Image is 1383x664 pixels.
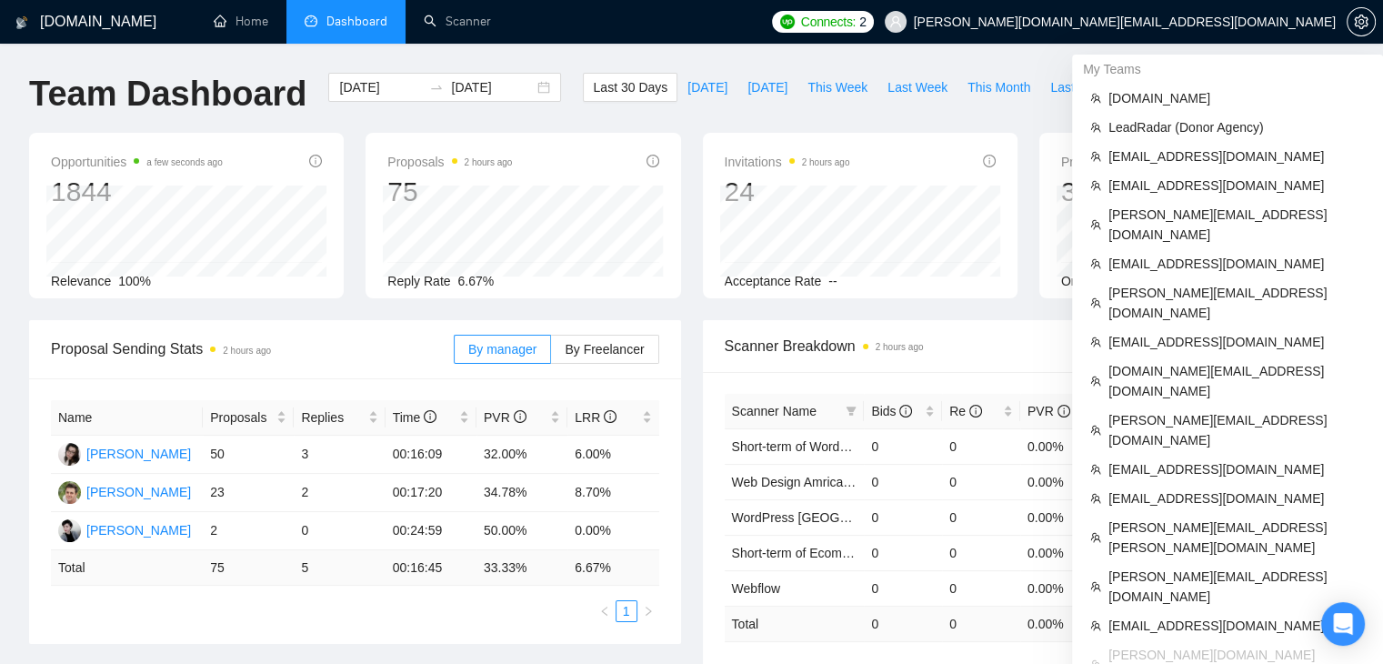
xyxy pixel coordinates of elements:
th: Replies [294,400,385,436]
span: Only exclusive agency members [1061,274,1245,288]
button: [DATE] [677,73,737,102]
button: setting [1347,7,1376,36]
div: 1844 [51,175,223,209]
li: Previous Page [594,600,616,622]
span: By Freelancer [565,342,644,357]
div: 24 [725,175,850,209]
span: info-circle [969,405,982,418]
td: 0 [864,535,942,570]
span: setting [1348,15,1375,29]
span: team [1090,581,1101,592]
a: MF[PERSON_NAME] [58,484,191,498]
button: Last Month [1040,73,1123,102]
span: Bids [871,404,912,418]
span: Time [393,410,436,425]
td: 00:16:09 [386,436,476,474]
span: team [1090,532,1101,543]
span: Reply Rate [387,274,450,288]
div: [PERSON_NAME] [86,520,191,540]
span: Webflow [732,581,780,596]
span: info-circle [424,410,436,423]
span: team [1090,376,1101,387]
td: 50 [203,436,294,474]
span: [PERSON_NAME][EMAIL_ADDRESS][DOMAIN_NAME] [1108,410,1365,450]
td: 0.00% [1020,535,1098,570]
td: 0 [942,464,1020,499]
td: 8.70% [567,474,658,512]
img: logo [15,8,28,37]
span: LeadRadar (Donor Agency) [1108,117,1365,137]
span: PVR [1027,404,1070,418]
span: Proposals [210,407,273,428]
span: left [599,606,610,617]
td: 0 [942,499,1020,535]
li: 1 [616,600,637,622]
td: 0 [864,428,942,464]
span: This Week [807,77,867,97]
span: Last Month [1050,77,1113,97]
td: 0 [942,535,1020,570]
td: 0 [942,570,1020,606]
span: info-circle [309,155,322,167]
span: team [1090,151,1101,162]
div: Open Intercom Messenger [1321,602,1365,646]
span: info-circle [899,405,912,418]
span: swap-right [429,80,444,95]
span: info-circle [983,155,996,167]
td: 0.00% [1020,570,1098,606]
td: 2 [203,512,294,550]
td: 5 [294,550,385,586]
span: WordPress [GEOGRAPHIC_DATA] [732,510,931,525]
td: Total [725,606,865,641]
span: Last Week [887,77,947,97]
button: Last 30 Days [583,73,677,102]
td: 0 [864,606,942,641]
span: Replies [301,407,364,428]
span: info-circle [646,155,659,167]
span: info-circle [514,410,526,423]
div: [PERSON_NAME] [86,444,191,464]
input: End date [451,77,534,97]
td: 32.00% [476,436,567,474]
span: [DATE] [687,77,727,97]
span: Profile Views [1061,151,1203,173]
span: [PERSON_NAME][EMAIL_ADDRESS][PERSON_NAME][DOMAIN_NAME] [1108,518,1365,558]
time: 2 hours ago [802,157,850,167]
span: [EMAIL_ADDRESS][DOMAIN_NAME] [1108,332,1365,352]
button: [DATE] [737,73,797,102]
td: 0.00% [1020,428,1098,464]
a: 1 [616,601,636,621]
td: 6.67 % [567,550,658,586]
span: info-circle [604,410,616,423]
span: [PERSON_NAME][EMAIL_ADDRESS][DOMAIN_NAME] [1108,283,1365,323]
time: 2 hours ago [223,346,271,356]
time: 2 hours ago [876,342,924,352]
td: 0.00 % [1020,606,1098,641]
time: 2 hours ago [465,157,513,167]
td: 0.00% [567,512,658,550]
span: filter [846,406,857,417]
span: info-circle [1057,405,1070,418]
td: 3 [294,436,385,474]
input: Start date [339,77,422,97]
span: team [1090,180,1101,191]
span: 6.67% [458,274,495,288]
td: 50.00% [476,512,567,550]
button: This Month [957,73,1040,102]
td: Total [51,550,203,586]
a: searchScanner [424,14,491,29]
a: OK[PERSON_NAME] [58,522,191,537]
span: [PERSON_NAME][EMAIL_ADDRESS][DOMAIN_NAME] [1108,205,1365,245]
span: [EMAIL_ADDRESS][DOMAIN_NAME] [1108,616,1365,636]
span: team [1090,297,1101,308]
span: [EMAIL_ADDRESS][DOMAIN_NAME] [1108,146,1365,166]
td: 75 [203,550,294,586]
span: user [889,15,902,28]
td: 2 [294,474,385,512]
span: to [429,80,444,95]
img: MF [58,481,81,504]
span: Web Design Amricas/[GEOGRAPHIC_DATA] [732,475,986,489]
li: Next Page [637,600,659,622]
span: Opportunities [51,151,223,173]
td: 33.33 % [476,550,567,586]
